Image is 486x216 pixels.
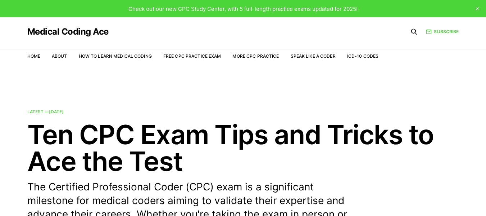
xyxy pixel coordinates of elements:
[369,181,486,216] iframe: portal-trigger
[27,27,109,36] a: Medical Coding Ace
[232,53,279,59] a: More CPC Practice
[472,3,483,14] button: close
[27,109,64,114] span: Latest —
[426,28,459,35] a: Subscribe
[27,121,459,175] h2: Ten CPC Exam Tips and Tricks to Ace the Test
[79,53,152,59] a: How to Learn Medical Coding
[49,109,64,114] time: [DATE]
[163,53,221,59] a: Free CPC Practice Exam
[27,53,40,59] a: Home
[347,53,378,59] a: ICD-10 Codes
[128,5,358,12] span: Check out our new CPC Study Center, with 5 full-length practice exams updated for 2025!
[52,53,67,59] a: About
[291,53,336,59] a: Speak Like a Coder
